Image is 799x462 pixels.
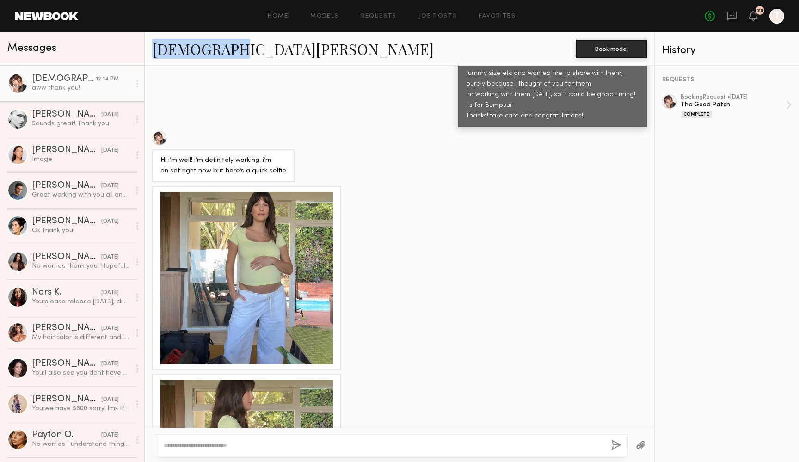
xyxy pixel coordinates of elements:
a: [DEMOGRAPHIC_DATA][PERSON_NAME] [152,39,434,59]
div: History [662,45,792,56]
div: [DATE] [101,360,119,369]
div: Payton O. [32,431,101,440]
div: Nars K. [32,288,101,297]
a: Book model [576,44,647,52]
div: aww thank you! [32,84,130,92]
div: [PERSON_NAME] [32,324,101,333]
a: bookingRequest •[DATE]The Good PatchComplete [681,94,792,118]
div: Image [32,155,130,164]
div: Sounds great! Thank you [32,119,130,128]
a: Models [310,13,338,19]
div: [DATE] [101,324,119,333]
div: [PERSON_NAME] [32,110,101,119]
div: The Good Patch [681,100,786,109]
a: Job Posts [419,13,457,19]
div: No worries thank you! Hopefully work with you soon [32,262,130,271]
div: Hi i’m well! i’m definitely working. i’m on set right now but here’s a quick selfie [160,155,286,177]
div: [DEMOGRAPHIC_DATA][PERSON_NAME] [32,74,96,84]
div: [PERSON_NAME] [32,253,101,262]
a: Requests [361,13,397,19]
div: [PERSON_NAME] [32,146,101,155]
div: booking Request • [DATE] [681,94,786,100]
div: No worries I understand things happen! [32,440,130,449]
div: [PERSON_NAME] [32,359,101,369]
div: [DATE] [101,217,119,226]
span: Messages [7,43,56,54]
div: Complete [681,111,712,118]
div: [DATE] [101,111,119,119]
div: Great working with you all and appreciate the opportunity! [32,191,130,199]
div: [DATE] [101,182,119,191]
div: You: I also see you dont have digitals on your profile can you send those over ASAP too please [32,369,130,377]
div: 12:14 PM [96,75,119,84]
div: You: we have $600 sorry! lmk if that can work on this occasion, but otherwise next time! [32,404,130,413]
div: My hair color is different and I lost a little weight since my last ones [32,333,130,342]
div: [PERSON_NAME] [32,181,101,191]
button: Book model [576,40,647,58]
div: 20 [757,8,763,13]
div: Ok thank you! [32,226,130,235]
div: [DATE] [101,253,119,262]
a: Favorites [479,13,516,19]
div: You: please release [DATE], client went with other choice. thankyou so much for your fast respons... [32,297,130,306]
div: [DATE] [101,431,119,440]
div: [PERSON_NAME] [32,217,101,226]
a: Home [268,13,289,19]
div: [PERSON_NAME] [32,395,101,404]
div: [DATE] [101,395,119,404]
a: T [769,9,784,24]
div: [DATE] [101,146,119,155]
div: [DATE] [101,289,119,297]
div: REQUESTS [662,77,792,83]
